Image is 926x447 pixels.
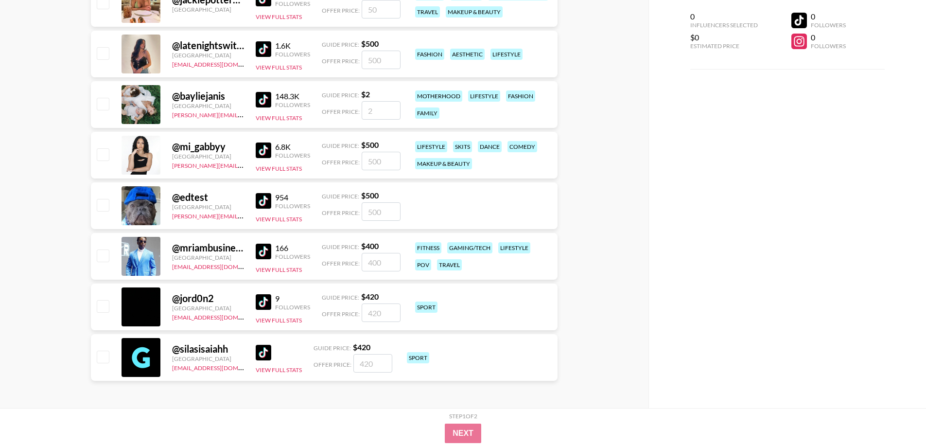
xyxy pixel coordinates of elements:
[256,215,302,223] button: View Full Stats
[172,102,244,109] div: [GEOGRAPHIC_DATA]
[506,90,535,102] div: fashion
[172,242,244,254] div: @ mriambusiness
[275,253,310,260] div: Followers
[415,49,444,60] div: fashion
[322,7,360,14] span: Offer Price:
[322,142,359,149] span: Guide Price:
[322,41,359,48] span: Guide Price:
[172,362,270,372] a: [EMAIL_ADDRESS][DOMAIN_NAME]
[690,12,758,21] div: 0
[172,355,244,362] div: [GEOGRAPHIC_DATA]
[415,6,440,18] div: travel
[322,108,360,115] span: Offer Price:
[256,143,271,158] img: TikTok
[256,41,271,57] img: TikTok
[811,12,846,21] div: 0
[275,41,310,51] div: 1.6K
[275,142,310,152] div: 6.8K
[256,345,271,360] img: TikTok
[172,90,244,102] div: @ bayliejanis
[256,64,302,71] button: View Full Stats
[415,302,437,313] div: sport
[256,266,302,273] button: View Full Stats
[172,292,244,304] div: @ jord0n2
[322,91,359,99] span: Guide Price:
[478,141,502,152] div: dance
[322,193,359,200] span: Guide Price:
[362,51,401,69] input: 500
[172,261,270,270] a: [EMAIL_ADDRESS][DOMAIN_NAME]
[362,253,401,271] input: 400
[361,39,379,48] strong: $ 500
[490,49,523,60] div: lifestyle
[415,242,441,253] div: fitness
[172,109,316,119] a: [PERSON_NAME][EMAIL_ADDRESS][DOMAIN_NAME]
[275,152,310,159] div: Followers
[322,209,360,216] span: Offer Price:
[322,294,359,301] span: Guide Price:
[172,304,244,312] div: [GEOGRAPHIC_DATA]
[437,259,462,270] div: travel
[415,90,462,102] div: motherhood
[172,211,316,220] a: [PERSON_NAME][EMAIL_ADDRESS][DOMAIN_NAME]
[275,304,310,311] div: Followers
[322,260,360,267] span: Offer Price:
[256,114,302,122] button: View Full Stats
[172,160,362,169] a: [PERSON_NAME][EMAIL_ADDRESS][PERSON_NAME][DOMAIN_NAME]
[877,398,914,435] iframe: Drift Widget Chat Controller
[811,42,846,50] div: Followers
[468,90,500,102] div: lifestyle
[690,21,758,29] div: Influencers Selected
[362,304,401,322] input: 420
[172,6,244,13] div: [GEOGRAPHIC_DATA]
[275,193,310,202] div: 954
[322,243,359,250] span: Guide Price:
[256,294,271,310] img: TikTok
[415,158,472,169] div: makeup & beauty
[314,344,351,352] span: Guide Price:
[407,352,429,363] div: sport
[415,259,431,270] div: pov
[362,152,401,170] input: 500
[415,141,447,152] div: lifestyle
[690,42,758,50] div: Estimated Price
[811,21,846,29] div: Followers
[362,202,401,221] input: 500
[361,191,379,200] strong: $ 500
[353,342,370,352] strong: $ 420
[450,49,485,60] div: aesthetic
[172,59,270,68] a: [EMAIL_ADDRESS][DOMAIN_NAME]
[507,141,537,152] div: comedy
[361,241,379,250] strong: $ 400
[256,317,302,324] button: View Full Stats
[690,33,758,42] div: $0
[275,51,310,58] div: Followers
[445,424,481,443] button: Next
[256,165,302,172] button: View Full Stats
[453,141,472,152] div: skits
[322,159,360,166] span: Offer Price:
[256,366,302,374] button: View Full Stats
[322,57,360,65] span: Offer Price:
[314,361,351,368] span: Offer Price:
[447,242,492,253] div: gaming/tech
[353,354,392,373] input: 420
[275,294,310,304] div: 9
[256,13,302,20] button: View Full Stats
[275,91,310,101] div: 148.3K
[256,244,271,259] img: TikTok
[415,107,439,119] div: family
[361,140,379,149] strong: $ 500
[256,92,271,107] img: TikTok
[172,203,244,211] div: [GEOGRAPHIC_DATA]
[275,101,310,108] div: Followers
[172,141,244,153] div: @ mi_gabbyy
[361,89,370,99] strong: $ 2
[172,153,244,160] div: [GEOGRAPHIC_DATA]
[811,33,846,42] div: 0
[498,242,530,253] div: lifestyle
[172,39,244,52] div: @ latenightswithsara
[172,191,244,203] div: @ edtest
[172,312,270,321] a: [EMAIL_ADDRESS][DOMAIN_NAME]
[275,202,310,210] div: Followers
